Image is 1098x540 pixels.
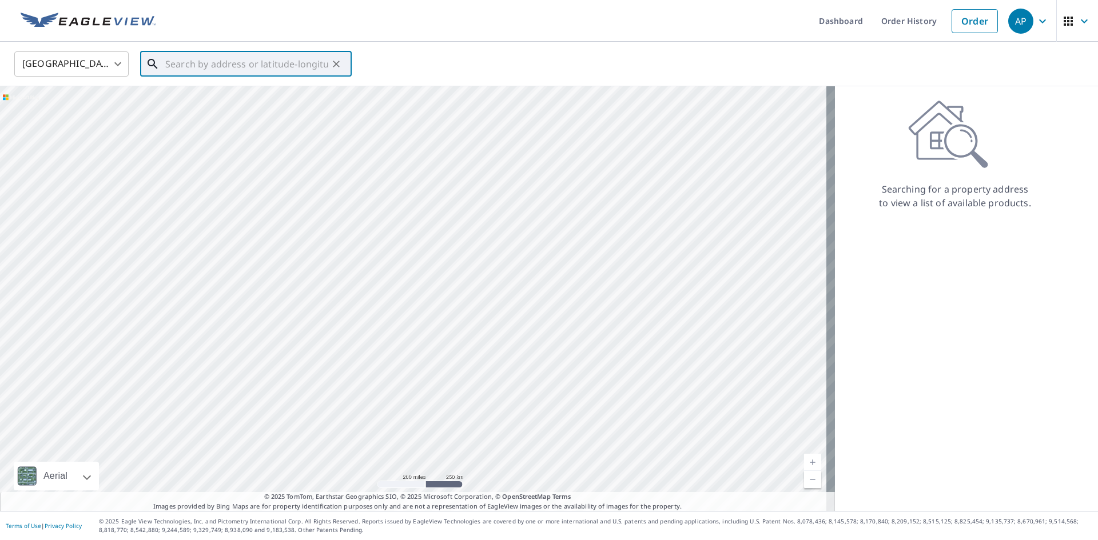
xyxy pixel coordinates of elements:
[6,522,41,530] a: Terms of Use
[502,492,550,501] a: OpenStreetMap
[328,56,344,72] button: Clear
[45,522,82,530] a: Privacy Policy
[21,13,156,30] img: EV Logo
[804,454,821,471] a: Current Level 5, Zoom In
[99,517,1092,534] p: © 2025 Eagle View Technologies, Inc. and Pictometry International Corp. All Rights Reserved. Repo...
[40,462,71,490] div: Aerial
[14,48,129,80] div: [GEOGRAPHIC_DATA]
[165,48,328,80] input: Search by address or latitude-longitude
[14,462,99,490] div: Aerial
[804,471,821,488] a: Current Level 5, Zoom Out
[6,522,82,529] p: |
[1008,9,1033,34] div: AP
[878,182,1032,210] p: Searching for a property address to view a list of available products.
[264,492,571,502] span: © 2025 TomTom, Earthstar Geographics SIO, © 2025 Microsoft Corporation, ©
[552,492,571,501] a: Terms
[952,9,998,33] a: Order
